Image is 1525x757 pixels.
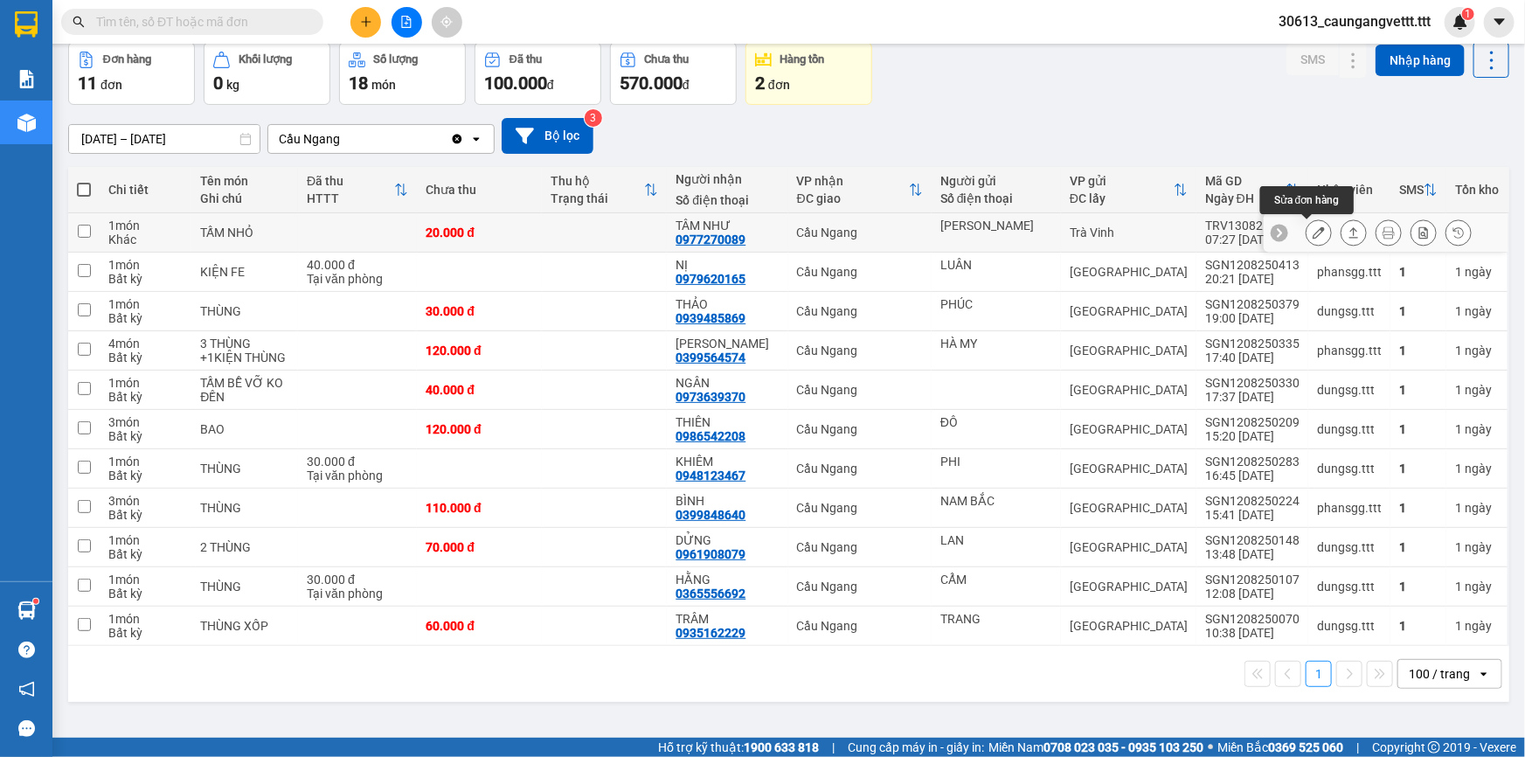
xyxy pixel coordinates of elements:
[502,118,593,154] button: Bộ lọc
[676,533,779,547] div: DỬNG
[797,191,909,205] div: ĐC giao
[1317,383,1382,397] div: dungsg.ttt
[15,11,38,38] img: logo-vxr
[1317,183,1382,197] div: Nhân viên
[114,15,156,33] span: Nhận:
[339,42,466,105] button: Số lượng18món
[940,573,1052,587] div: CẨM
[18,720,35,737] span: message
[1205,258,1300,272] div: SGN1208250413
[676,390,745,404] div: 0973639370
[1317,462,1382,476] div: dungsg.ttt
[1205,587,1300,601] div: 12:08 [DATE]
[108,297,183,311] div: 1 món
[1390,167,1446,213] th: Toggle SortBy
[1205,311,1300,325] div: 19:00 [DATE]
[683,78,690,92] span: đ
[73,16,85,28] span: search
[349,73,368,94] span: 18
[1265,10,1445,32] span: 30613_caungangvettt.ttt
[108,469,183,483] div: Bất kỳ
[1208,744,1213,751] span: ⚪️
[108,233,183,247] div: Khác
[940,219,1052,233] div: VĂN MINH
[547,78,554,92] span: đ
[1399,540,1438,554] div: 1
[1317,265,1382,279] div: phansgg.ttt
[755,73,765,94] span: 2
[1205,415,1300,429] div: SGN1208250209
[1452,14,1468,30] img: icon-new-feature
[1465,8,1471,20] span: 1
[200,265,289,279] div: KIỆN FE
[1205,612,1300,626] div: SGN1208250070
[585,109,602,127] sup: 3
[1465,304,1492,318] span: ngày
[797,619,923,633] div: Cầu Ngang
[1465,619,1492,633] span: ngày
[676,494,779,508] div: BÌNH
[1205,455,1300,469] div: SGN1208250283
[1070,344,1188,358] div: [GEOGRAPHIC_DATA]
[426,383,533,397] div: 40.000 đ
[676,233,745,247] div: 0977270089
[1399,383,1438,397] div: 1
[1306,219,1332,246] div: Sửa đơn hàng
[108,429,183,443] div: Bất kỳ
[1317,501,1382,515] div: phansgg.ttt
[200,580,289,594] div: THÙNG
[111,115,135,133] span: CC :
[940,297,1052,311] div: PHÚC
[307,258,408,272] div: 40.000 đ
[1070,304,1188,318] div: [GEOGRAPHIC_DATA]
[200,462,289,476] div: THÙNG
[1465,462,1492,476] span: ngày
[307,191,394,205] div: HTTT
[200,304,289,318] div: THÙNG
[658,738,819,757] span: Hỗ trợ kỹ thuật:
[298,167,417,213] th: Toggle SortBy
[1317,422,1382,436] div: dungsg.ttt
[1070,501,1188,515] div: [GEOGRAPHIC_DATA]
[1070,191,1174,205] div: ĐC lấy
[797,540,923,554] div: Cầu Ngang
[108,258,183,272] div: 1 món
[1465,501,1492,515] span: ngày
[108,547,183,561] div: Bất kỳ
[1205,494,1300,508] div: SGN1208250224
[940,612,1052,626] div: TRANG
[111,110,293,135] div: 40.000
[1205,429,1300,443] div: 15:20 [DATE]
[1356,738,1359,757] span: |
[620,73,683,94] span: 570.000
[1205,174,1286,188] div: Mã GD
[307,469,408,483] div: Tại văn phòng
[1070,580,1188,594] div: [GEOGRAPHIC_DATA]
[1455,540,1499,554] div: 1
[15,15,101,57] div: Cầu Ngang
[1399,304,1438,318] div: 1
[426,501,533,515] div: 110.000 đ
[940,191,1052,205] div: Số điện thoại
[768,78,790,92] span: đơn
[676,415,779,429] div: THIÊN
[1070,422,1188,436] div: [GEOGRAPHIC_DATA]
[1465,344,1492,358] span: ngày
[788,167,932,213] th: Toggle SortBy
[426,344,533,358] div: 120.000 đ
[426,226,533,240] div: 20.000 đ
[17,114,36,132] img: warehouse-icon
[17,70,36,88] img: solution-icon
[1455,383,1499,397] div: 1
[108,494,183,508] div: 3 món
[1317,619,1382,633] div: dungsg.ttt
[108,183,183,197] div: Chi tiết
[426,540,533,554] div: 70.000 đ
[360,16,372,28] span: plus
[797,462,923,476] div: Cầu Ngang
[1455,344,1499,358] div: 1
[475,42,601,105] button: Đã thu100.000đ
[1399,183,1424,197] div: SMS
[15,17,42,35] span: Gửi:
[239,53,292,66] div: Khối lượng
